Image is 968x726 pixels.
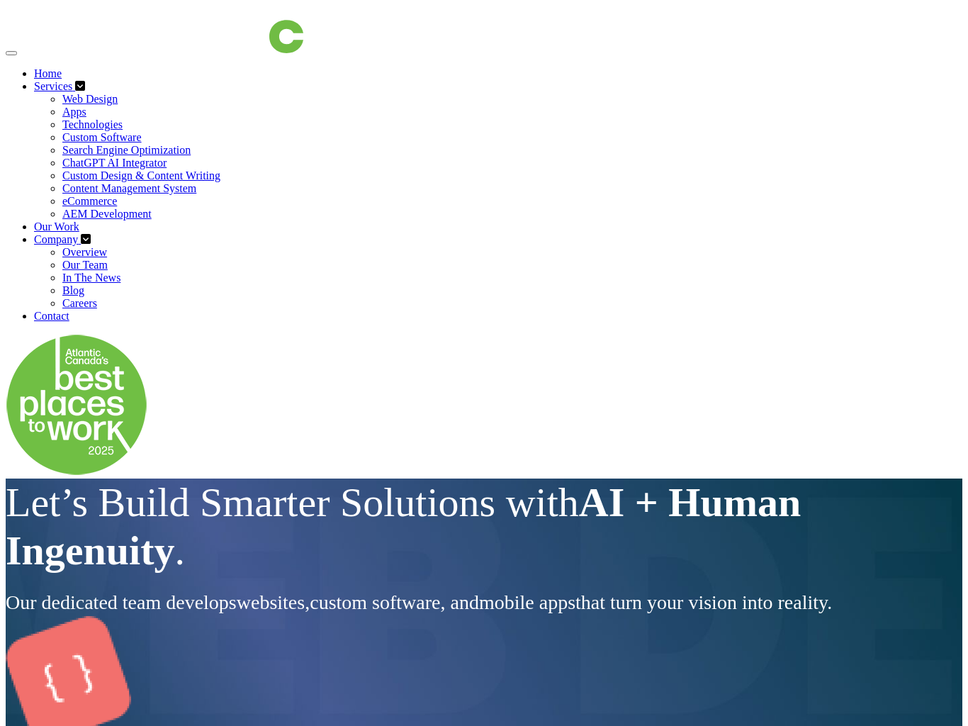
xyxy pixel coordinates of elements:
a: Contact [34,310,69,322]
a: Our Work [34,220,79,233]
span: websites [237,591,305,613]
a: Apps [62,106,86,118]
a: Custom Software [62,131,142,143]
a: In The News [62,272,120,284]
span: mobile apps [479,591,575,613]
h3: Our dedicated team develops , , and that turn your vision into reality. [6,589,962,616]
a: Web Design [62,93,118,105]
a: Company [34,233,81,245]
button: Toggle navigation [6,51,17,55]
a: Blog [62,284,84,296]
a: Technologies [62,118,123,130]
a: eCommerce [62,195,117,207]
a: ChatGPT AI Integrator [62,157,167,169]
h1: Let’s Build Smarter Solutions with . [6,479,962,575]
a: Overview [62,246,107,258]
img: Down [6,334,147,476]
a: Home [34,67,62,79]
span: custom software [310,591,440,613]
a: AEM Development [62,208,152,220]
a: Careers [62,297,97,309]
a: Services [34,80,75,92]
a: Search Engine Optimization [62,144,191,156]
img: immediac [20,6,303,53]
a: Content Management System [62,182,196,194]
a: Our Team [62,259,108,271]
a: Custom Design & Content Writing [62,169,220,181]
